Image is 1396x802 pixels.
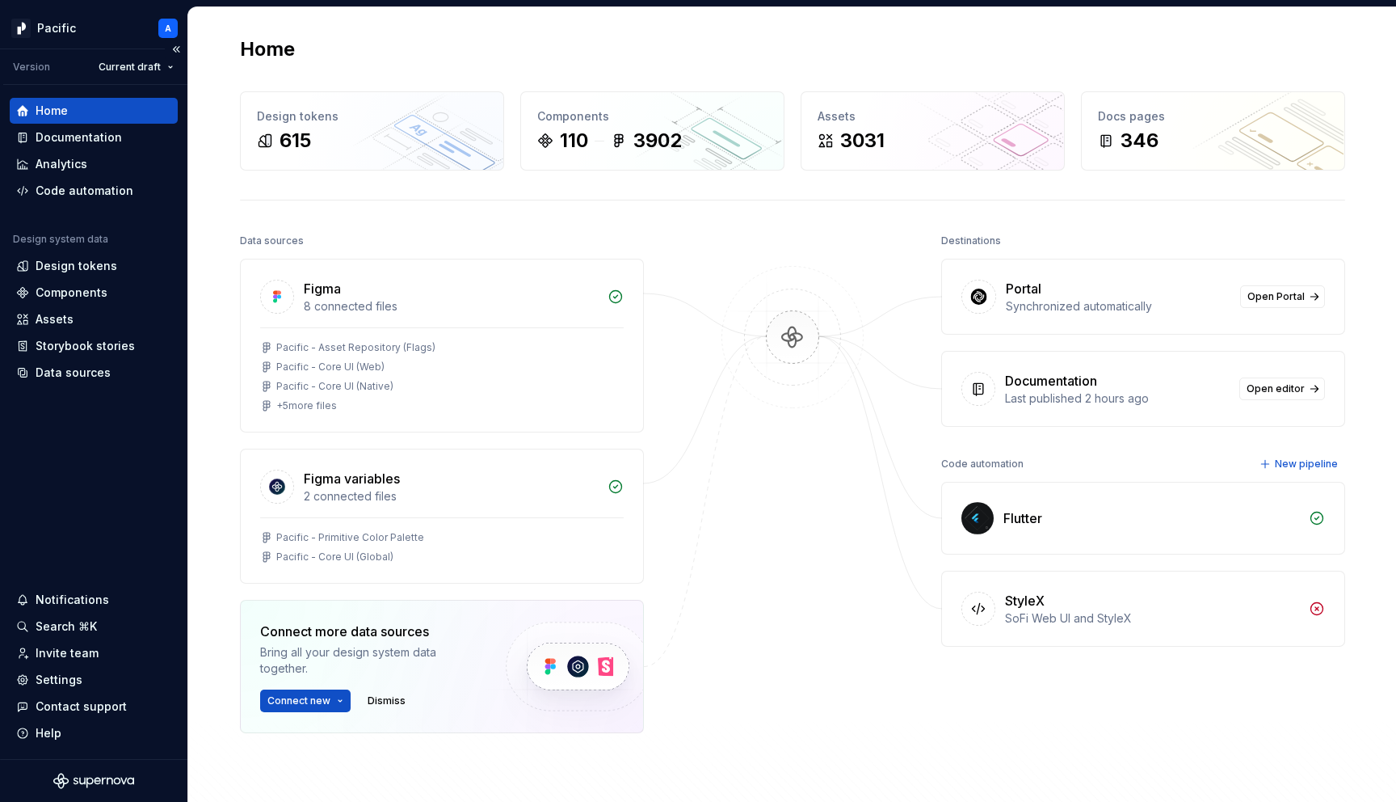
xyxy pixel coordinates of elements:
div: A [165,22,171,35]
a: Analytics [10,151,178,177]
div: Design system data [13,233,108,246]
div: Analytics [36,156,87,172]
div: SoFi Web UI and StyleX [1005,610,1299,627]
span: Connect new [267,694,330,707]
div: Notifications [36,592,109,608]
span: Open Portal [1247,290,1305,303]
div: Components [537,108,767,125]
a: Invite team [10,640,178,666]
div: Pacific - Primitive Color Palette [276,531,424,544]
div: Assets [36,311,74,327]
a: Figma variables2 connected filesPacific - Primitive Color PalettePacific - Core UI (Global) [240,449,644,584]
div: Data sources [36,365,111,381]
div: Settings [36,672,82,688]
div: StyleX [1005,591,1045,610]
a: Components [10,280,178,306]
img: 8d0dbd7b-a897-4c39-8ca0-62fbda938e11.png [11,19,31,38]
div: Flutter [1003,509,1042,528]
div: 346 [1121,128,1158,154]
a: Design tokens615 [240,91,504,171]
div: 8 connected files [304,298,598,314]
div: 3031 [840,128,885,154]
button: Help [10,720,178,746]
div: 2 connected files [304,488,598,504]
button: PacificA [3,11,184,45]
a: Code automation [10,178,178,204]
div: Assets [818,108,1048,125]
button: Collapse sidebar [165,38,187,61]
div: Home [36,103,68,119]
div: Code automation [941,453,1024,475]
div: 615 [280,128,311,154]
div: Version [13,61,50,74]
button: Current draft [91,56,181,78]
button: Dismiss [360,690,413,712]
div: Code automation [36,183,133,199]
div: Contact support [36,699,127,715]
span: Open editor [1247,382,1305,395]
div: Last published 2 hours ago [1005,390,1230,407]
button: New pipeline [1255,453,1345,475]
a: Data sources [10,360,178,386]
div: Help [36,725,61,741]
div: Synchronized automatically [1006,298,1230,314]
div: Pacific - Core UI (Web) [276,361,385,374]
div: Storybook stories [36,338,135,354]
a: Figma8 connected filesPacific - Asset Repository (Flags)Pacific - Core UI (Web)Pacific - Core UI ... [240,259,644,433]
div: Pacific - Core UI (Native) [276,380,393,393]
span: Current draft [99,61,161,74]
a: Settings [10,667,178,693]
div: Data sources [240,230,304,252]
div: 110 [560,128,588,154]
div: Destinations [941,230,1001,252]
button: Connect new [260,690,351,712]
div: Design tokens [257,108,487,125]
div: Documentation [1005,371,1097,390]
div: Docs pages [1098,108,1328,125]
div: Connect more data sources [260,622,478,641]
button: Search ⌘K [10,614,178,639]
div: + 5 more files [276,399,337,412]
a: Open Portal [1240,285,1325,308]
svg: Supernova Logo [53,773,134,789]
div: Figma variables [304,469,400,488]
a: Documentation [10,125,178,150]
a: Assets3031 [801,91,1065,171]
a: Home [10,98,178,124]
div: Portal [1006,279,1041,298]
a: Storybook stories [10,333,178,359]
a: Design tokens [10,253,178,279]
a: Docs pages346 [1081,91,1345,171]
div: 3902 [633,128,682,154]
div: Components [36,285,107,301]
a: Components1103902 [520,91,784,171]
div: Pacific - Asset Repository (Flags) [276,341,435,354]
span: Dismiss [368,694,406,707]
div: Search ⌘K [36,618,97,635]
button: Notifications [10,587,178,613]
h2: Home [240,36,295,62]
div: Invite team [36,645,99,661]
span: New pipeline [1275,458,1338,471]
div: Figma [304,279,341,298]
div: Pacific [37,20,76,36]
div: Design tokens [36,258,117,274]
div: Pacific - Core UI (Global) [276,551,393,564]
div: Bring all your design system data together. [260,644,478,677]
a: Assets [10,306,178,332]
button: Contact support [10,694,178,720]
div: Documentation [36,129,122,146]
a: Open editor [1239,378,1325,400]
